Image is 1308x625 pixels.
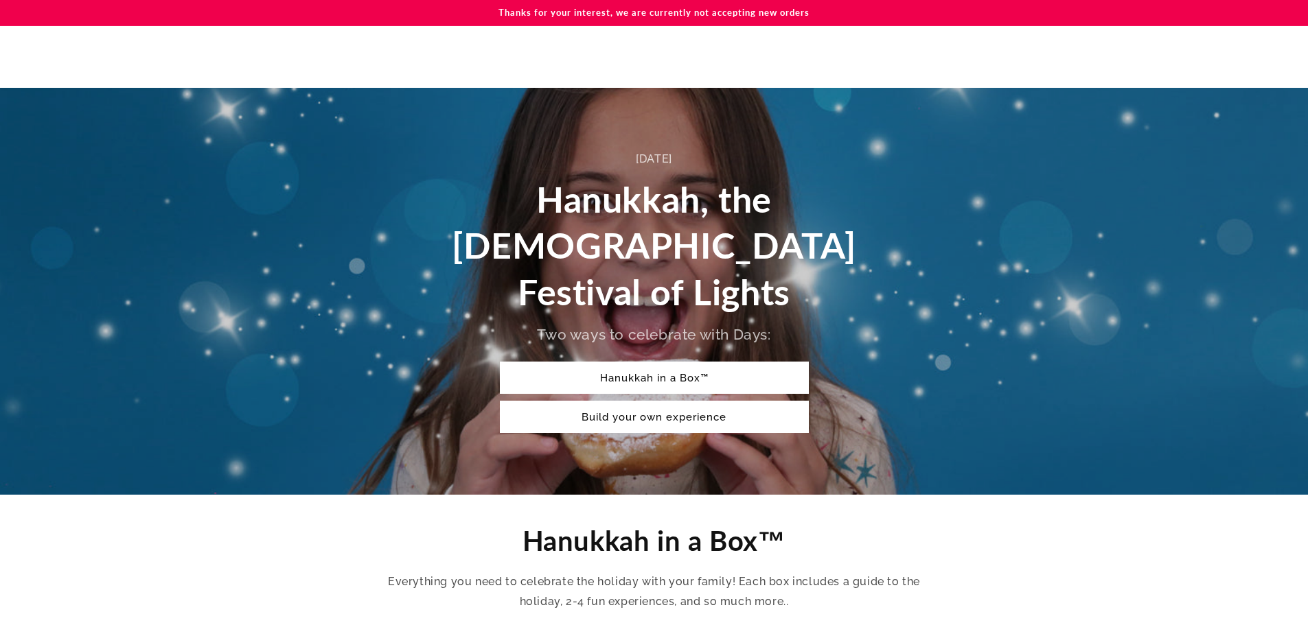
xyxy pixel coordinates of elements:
[387,572,922,612] p: Everything you need to celebrate the holiday with your family! Each box includes a guide to the h...
[445,150,864,169] div: [DATE]
[537,326,770,343] span: Two ways to celebrate with Days:
[452,178,856,313] span: Hanukkah, the [DEMOGRAPHIC_DATA] Festival of Lights
[523,524,786,557] span: Hanukkah in a Box™
[500,362,809,394] a: Hanukkah in a Box™
[500,401,809,433] a: Build your own experience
